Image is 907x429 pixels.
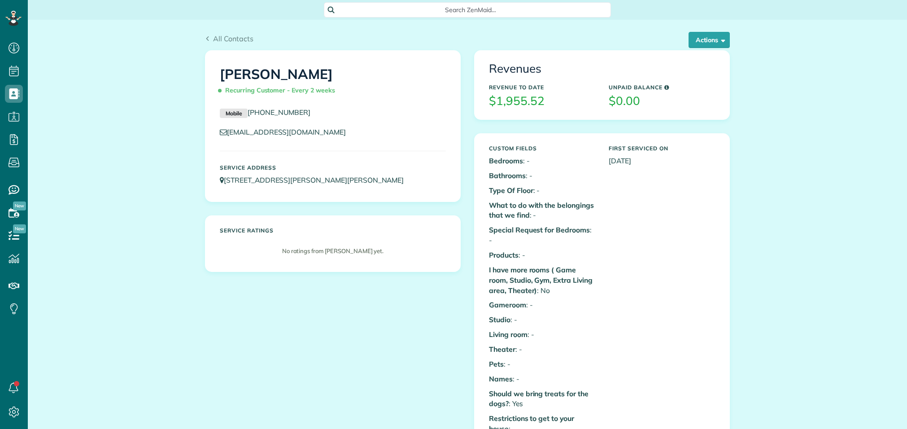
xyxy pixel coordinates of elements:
[489,315,595,325] p: : -
[224,247,441,255] p: No ratings from [PERSON_NAME] yet.
[689,32,730,48] button: Actions
[489,156,523,165] b: Bedrooms
[489,265,593,295] b: I have more rooms ( Game room, Studio, Gym, Extra Living area, Theater)
[609,156,715,166] p: [DATE]
[220,127,354,136] a: [EMAIL_ADDRESS][DOMAIN_NAME]
[489,185,595,196] p: : -
[489,329,595,340] p: : -
[489,62,715,75] h3: Revenues
[489,95,595,108] h3: $1,955.52
[489,225,595,245] p: : -
[489,374,595,384] p: : -
[489,389,595,409] p: : Yes
[489,186,533,195] b: Type Of Floor
[220,67,446,98] h1: [PERSON_NAME]
[220,175,412,184] a: [STREET_ADDRESS][PERSON_NAME][PERSON_NAME]
[489,200,595,221] p: : -
[489,300,526,309] b: Gameroom
[489,359,595,369] p: : -
[220,108,310,117] a: Mobile[PHONE_NUMBER]
[489,171,595,181] p: : -
[489,250,519,259] b: Products
[489,315,510,324] b: Studio
[489,359,504,368] b: Pets
[489,344,595,355] p: : -
[489,156,595,166] p: : -
[609,95,715,108] h3: $0.00
[489,84,595,90] h5: Revenue to Date
[220,228,446,233] h5: Service ratings
[220,165,446,171] h5: Service Address
[489,265,595,296] p: : No
[489,225,590,234] b: Special Request for Bedrooms
[609,145,715,151] h5: First Serviced On
[609,84,715,90] h5: Unpaid Balance
[213,34,253,43] span: All Contacts
[489,171,526,180] b: Bathrooms
[220,83,339,98] span: Recurring Customer - Every 2 weeks
[489,345,515,354] b: Theater
[489,145,595,151] h5: Custom Fields
[489,389,589,408] b: Should we bring treats for the dogs?
[220,109,248,118] small: Mobile
[489,374,513,383] b: Names
[489,330,528,339] b: Living room
[205,33,253,44] a: All Contacts
[489,201,594,220] b: What to do with the belongings that we find
[489,300,595,310] p: : -
[13,201,26,210] span: New
[489,250,595,260] p: : -
[13,224,26,233] span: New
